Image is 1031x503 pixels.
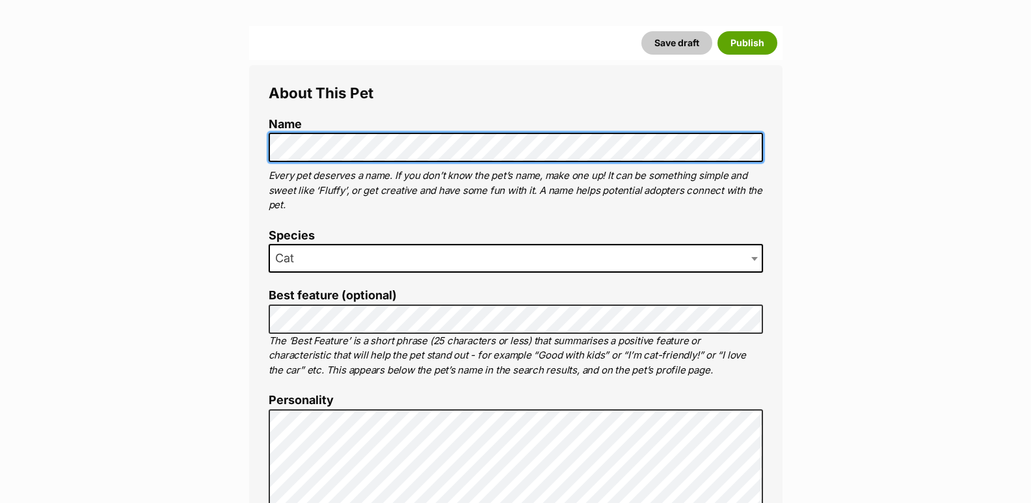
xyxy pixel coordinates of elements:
label: Best feature (optional) [269,289,763,303]
button: Save draft [641,31,712,55]
span: Cat [270,249,307,267]
button: Publish [717,31,777,55]
p: Every pet deserves a name. If you don’t know the pet’s name, make one up! It can be something sim... [269,169,763,213]
label: Personality [269,394,763,407]
label: Species [269,229,763,243]
span: Cat [269,244,763,273]
p: The ‘Best Feature’ is a short phrase (25 characters or less) that summarises a positive feature o... [269,334,763,378]
span: About This Pet [269,84,373,102]
label: Name [269,118,763,131]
